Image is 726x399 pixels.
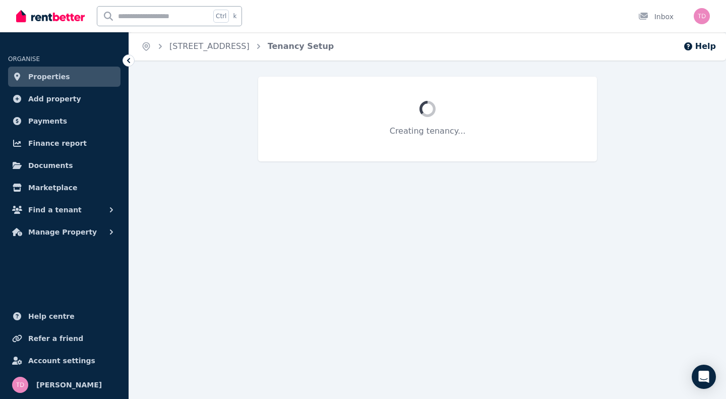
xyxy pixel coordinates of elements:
button: Find a tenant [8,200,120,220]
a: Properties [8,67,120,87]
span: Manage Property [28,226,97,238]
a: Payments [8,111,120,131]
a: Documents [8,155,120,176]
a: [STREET_ADDRESS] [169,41,250,51]
span: Add property [28,93,81,105]
a: Finance report [8,133,120,153]
img: RentBetter [16,9,85,24]
span: k [233,12,236,20]
nav: Breadcrumb [129,32,346,61]
p: Creating tenancy... [282,125,573,137]
span: Tenancy Setup [268,40,334,52]
span: Payments [28,115,67,127]
a: Add property [8,89,120,109]
span: [PERSON_NAME] [36,379,102,391]
a: Refer a friend [8,328,120,349]
a: Help centre [8,306,120,326]
span: Documents [28,159,73,172]
a: Account settings [8,351,120,371]
img: Tom Dudek [12,377,28,393]
span: Refer a friend [28,332,83,345]
span: Finance report [28,137,87,149]
span: ORGANISE [8,55,40,63]
button: Help [683,40,716,52]
span: Marketplace [28,182,77,194]
button: Manage Property [8,222,120,242]
span: Properties [28,71,70,83]
div: Open Intercom Messenger [692,365,716,389]
span: Ctrl [213,10,229,23]
span: Account settings [28,355,95,367]
a: Marketplace [8,178,120,198]
div: Inbox [638,12,674,22]
img: Tom Dudek [694,8,710,24]
span: Find a tenant [28,204,82,216]
span: Help centre [28,310,75,322]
